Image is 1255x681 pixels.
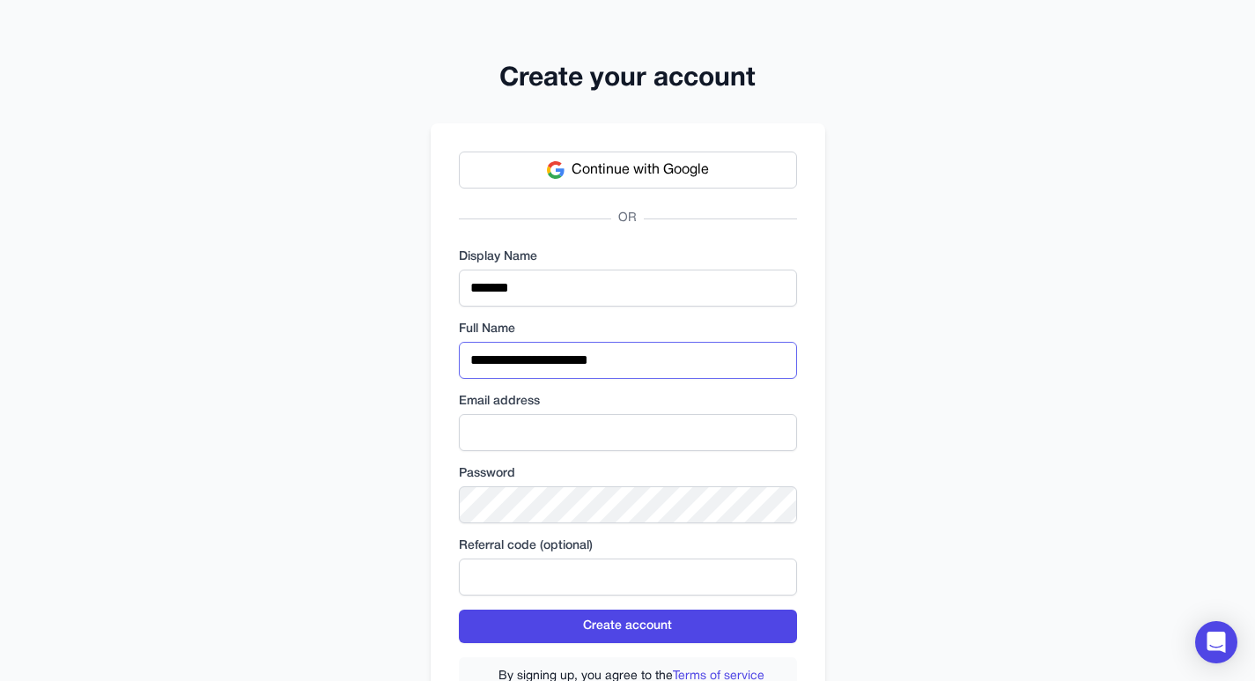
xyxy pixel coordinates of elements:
span: Continue with Google [572,159,709,181]
label: Full Name [459,321,797,338]
label: Email address [459,393,797,411]
button: Create account [459,610,797,643]
span: OR [611,210,644,227]
label: Password [459,465,797,483]
label: Display Name [459,248,797,266]
button: Continue with Google [459,152,797,189]
img: Google [547,161,565,179]
label: Referral code (optional) [459,537,797,555]
div: Open Intercom Messenger [1195,621,1237,663]
h2: Create your account [431,63,825,95]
